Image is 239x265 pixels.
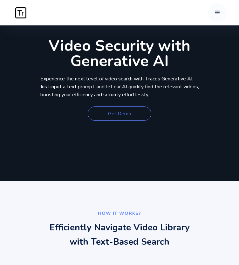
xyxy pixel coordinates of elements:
[208,3,227,22] div: menu
[12,221,227,249] h2: Efficiently Navigate Video Library with Text-Based Search
[49,35,190,71] strong: Video Security with Generative AI
[40,209,199,217] div: How it works?
[15,7,26,18] img: Traces Logo
[40,75,199,99] p: Experience the next level of video search with Traces Generative AI. Just input a text prompt, an...
[88,106,151,121] a: Get Demo
[72,131,167,179] video: Your browser does not support the video tag.
[12,7,28,18] a: home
